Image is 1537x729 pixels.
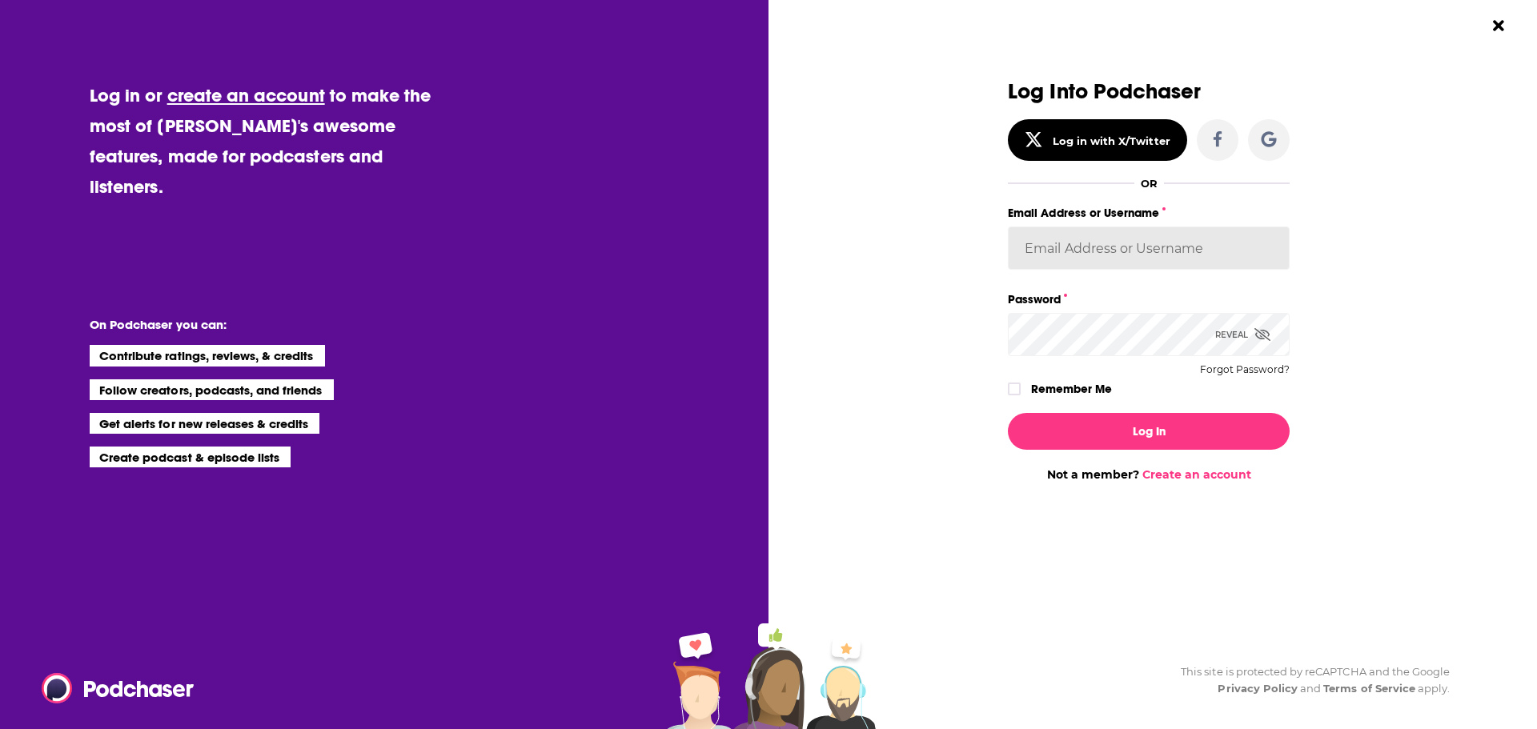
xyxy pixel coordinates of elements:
[90,345,325,366] li: Contribute ratings, reviews, & credits
[1008,289,1290,310] label: Password
[1008,467,1290,482] div: Not a member?
[1323,682,1415,695] a: Terms of Service
[167,84,325,106] a: create an account
[1008,119,1187,161] button: Log in with X/Twitter
[42,673,183,703] a: Podchaser - Follow, Share and Rate Podcasts
[1008,413,1290,450] button: Log In
[1168,663,1450,697] div: This site is protected by reCAPTCHA and the Google and apply.
[1483,10,1514,41] button: Close Button
[90,413,319,434] li: Get alerts for new releases & credits
[1200,364,1290,375] button: Forgot Password?
[90,447,291,467] li: Create podcast & episode lists
[1218,682,1298,695] a: Privacy Policy
[1008,202,1290,223] label: Email Address or Username
[1142,467,1251,482] a: Create an account
[1008,226,1290,270] input: Email Address or Username
[1008,80,1290,103] h3: Log Into Podchaser
[90,379,334,400] li: Follow creators, podcasts, and friends
[1031,379,1112,399] label: Remember Me
[1053,134,1170,147] div: Log in with X/Twitter
[1141,177,1158,190] div: OR
[1215,313,1270,356] div: Reveal
[90,317,410,332] li: On Podchaser you can:
[42,673,195,703] img: Podchaser - Follow, Share and Rate Podcasts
